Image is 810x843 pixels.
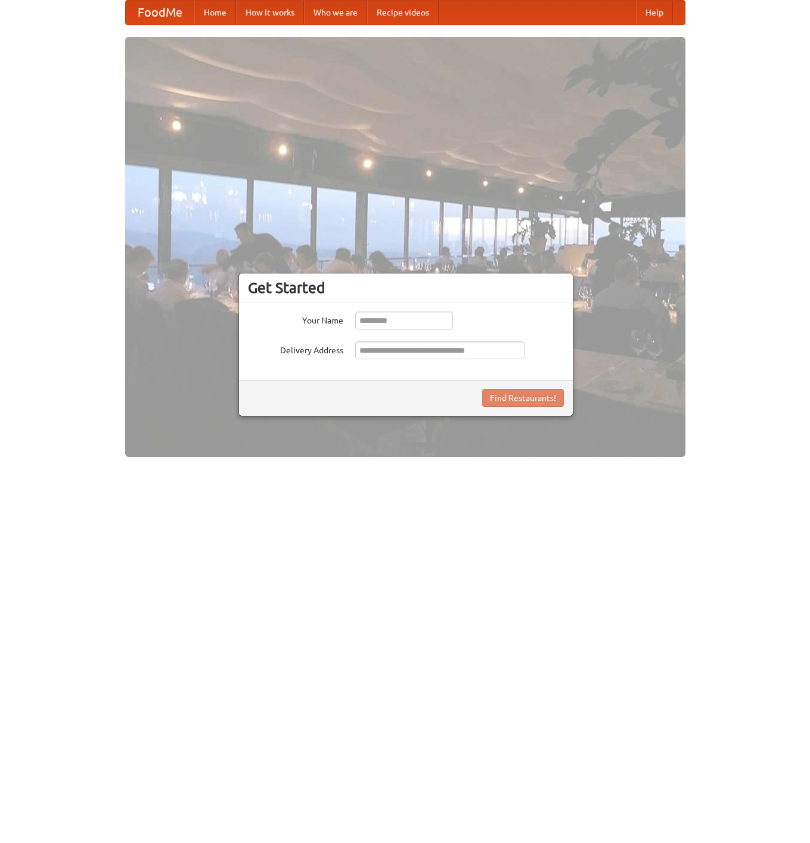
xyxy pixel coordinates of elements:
[367,1,439,24] a: Recipe videos
[248,279,564,297] h3: Get Started
[304,1,367,24] a: Who we are
[236,1,304,24] a: How it works
[248,341,343,356] label: Delivery Address
[248,312,343,326] label: Your Name
[636,1,673,24] a: Help
[482,389,564,407] button: Find Restaurants!
[194,1,236,24] a: Home
[126,1,194,24] a: FoodMe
